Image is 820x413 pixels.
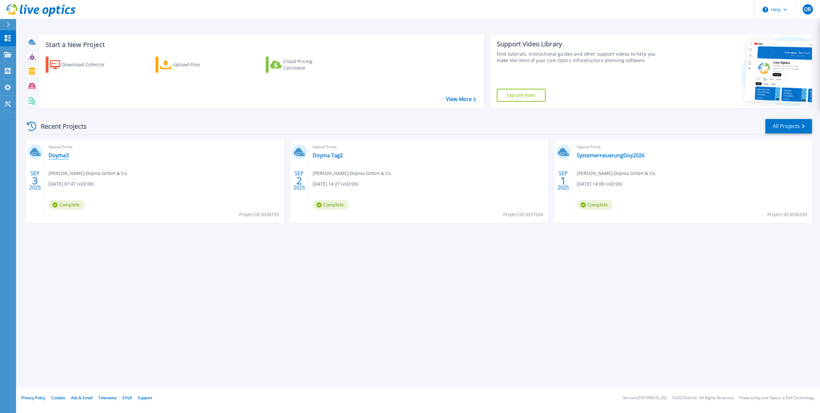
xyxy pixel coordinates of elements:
li: Powered by Live Optics, a Dell Technology [739,396,814,400]
span: [DATE] 14:00 (+02:00) [577,180,622,188]
div: Recent Projects [25,118,95,134]
div: SEP 2025 [557,169,569,192]
a: View More [446,96,476,102]
a: Cloud Pricing Calculator [266,57,337,73]
span: Project ID: 3036339 [767,211,807,218]
span: OR [804,7,811,12]
span: [DATE] 07:47 (+02:00) [49,180,94,188]
div: Upload Files [173,58,225,71]
span: Optical Prime [577,143,808,151]
span: 3 [32,178,38,183]
div: Find tutorials, instructional guides and other support videos to help you make the most of your L... [497,51,663,64]
a: Ads & Email [71,395,93,400]
span: Project ID: 3038733 [239,211,279,218]
div: SEP 2025 [29,169,41,192]
span: Complete [313,200,349,210]
a: All Projects [765,119,812,133]
div: SEP 2025 [293,169,305,192]
div: Download Collector [62,58,113,71]
span: 2 [296,178,302,183]
a: Support [138,395,152,400]
li: © 2025 Dell Inc. All Rights Reserved [672,396,734,400]
a: Doyma Tag2 [313,152,343,159]
a: SystemerneuerungDoy2026 [577,152,645,159]
span: Complete [577,200,613,210]
span: Optical Prime [49,143,280,151]
span: [PERSON_NAME] , Doyma GmbH & Co. [49,170,128,177]
span: [PERSON_NAME] , Doyma GmbH & Co. [577,170,656,177]
a: Telemetry [98,395,117,400]
div: Cloud Pricing Calculator [283,58,334,71]
a: Cookies [51,395,65,400]
h3: Start a New Project [46,41,476,48]
span: Optical Prime [313,143,544,151]
a: Download Collector [46,57,117,73]
a: Doyma3 [49,152,69,159]
span: Complete [49,200,85,210]
span: [PERSON_NAME] , Doyma GmbH & Co. [313,170,392,177]
a: Upload Files [156,57,227,73]
div: Support Video Library [497,40,663,48]
span: 1 [560,178,566,183]
li: Version: [TECHNICAL_ID] [623,396,666,400]
span: Project ID: 3037654 [503,211,543,218]
a: EULA [122,395,132,400]
span: [DATE] 14:27 (+02:00) [313,180,358,188]
a: Privacy Policy [21,395,45,400]
a: Explore Now! [497,89,546,102]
